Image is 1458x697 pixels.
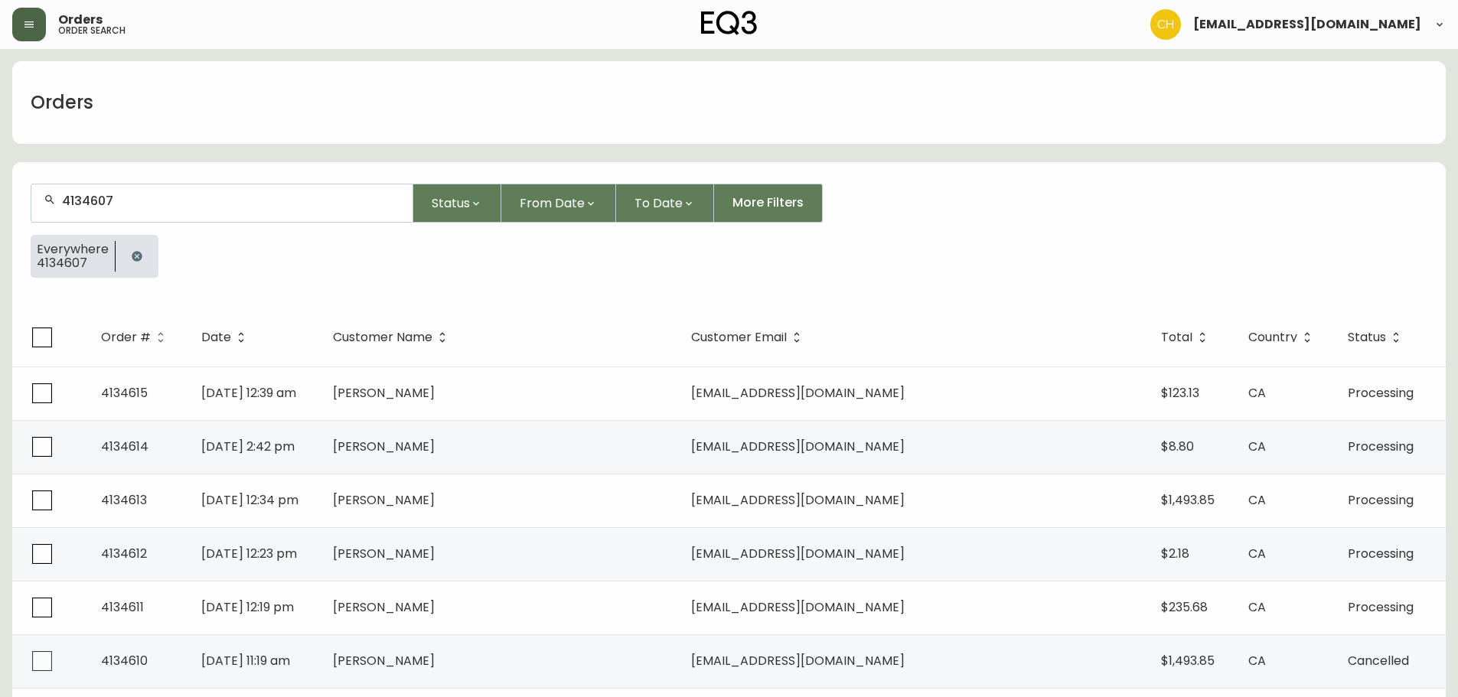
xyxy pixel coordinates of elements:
[1193,18,1421,31] span: [EMAIL_ADDRESS][DOMAIN_NAME]
[501,184,616,223] button: From Date
[1161,333,1192,342] span: Total
[201,598,294,616] span: [DATE] 12:19 pm
[101,331,171,344] span: Order #
[1348,384,1414,402] span: Processing
[520,194,585,213] span: From Date
[1161,384,1199,402] span: $123.13
[1161,331,1212,344] span: Total
[101,491,147,509] span: 4134613
[333,331,452,344] span: Customer Name
[101,384,148,402] span: 4134615
[1161,545,1189,562] span: $2.18
[1348,652,1409,669] span: Cancelled
[62,194,400,208] input: Search
[58,14,103,26] span: Orders
[101,438,148,455] span: 4134614
[101,652,148,669] span: 4134610
[333,598,435,616] span: [PERSON_NAME]
[432,194,470,213] span: Status
[691,652,905,669] span: [EMAIL_ADDRESS][DOMAIN_NAME]
[691,545,905,562] span: [EMAIL_ADDRESS][DOMAIN_NAME]
[691,333,787,342] span: Customer Email
[1248,333,1297,342] span: Country
[1161,438,1194,455] span: $8.80
[1150,9,1181,40] img: 6288462cea190ebb98a2c2f3c744dd7e
[1161,652,1215,669] span: $1,493.85
[333,545,435,562] span: [PERSON_NAME]
[1248,438,1266,455] span: CA
[333,384,435,402] span: [PERSON_NAME]
[201,384,296,402] span: [DATE] 12:39 am
[37,243,109,256] span: Everywhere
[691,331,807,344] span: Customer Email
[31,90,93,116] h1: Orders
[1161,491,1215,509] span: $1,493.85
[732,194,804,211] span: More Filters
[691,491,905,509] span: [EMAIL_ADDRESS][DOMAIN_NAME]
[1348,438,1414,455] span: Processing
[701,11,758,35] img: logo
[1348,545,1414,562] span: Processing
[201,491,298,509] span: [DATE] 12:34 pm
[201,652,290,669] span: [DATE] 11:19 am
[201,438,295,455] span: [DATE] 2:42 pm
[58,26,126,35] h5: order search
[691,438,905,455] span: [EMAIL_ADDRESS][DOMAIN_NAME]
[1248,384,1266,402] span: CA
[1248,491,1266,509] span: CA
[333,491,435,509] span: [PERSON_NAME]
[714,184,823,223] button: More Filters
[201,333,231,342] span: Date
[616,184,714,223] button: To Date
[691,598,905,616] span: [EMAIL_ADDRESS][DOMAIN_NAME]
[101,545,147,562] span: 4134612
[1161,598,1208,616] span: $235.68
[201,331,251,344] span: Date
[1248,331,1317,344] span: Country
[37,256,109,270] span: 4134607
[1248,545,1266,562] span: CA
[1348,331,1406,344] span: Status
[333,333,432,342] span: Customer Name
[101,333,151,342] span: Order #
[1248,652,1266,669] span: CA
[1248,598,1266,616] span: CA
[413,184,501,223] button: Status
[634,194,683,213] span: To Date
[201,545,297,562] span: [DATE] 12:23 pm
[333,652,435,669] span: [PERSON_NAME]
[1348,333,1386,342] span: Status
[101,598,144,616] span: 4134611
[333,438,435,455] span: [PERSON_NAME]
[1348,491,1414,509] span: Processing
[1348,598,1414,616] span: Processing
[691,384,905,402] span: [EMAIL_ADDRESS][DOMAIN_NAME]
